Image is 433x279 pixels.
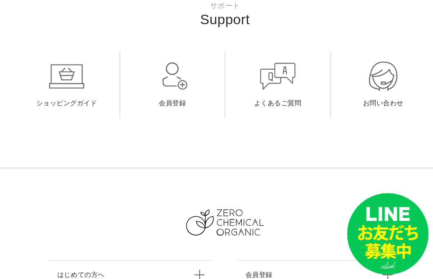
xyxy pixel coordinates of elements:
img: small_line.png [347,193,429,275]
img: ZERO CHEMICAL ORGANIC [186,209,264,236]
a: よくあるご質問 [226,51,330,118]
span: Support [200,12,250,27]
a: ショッピングガイド [14,51,120,118]
a: 会員登録 [120,51,225,118]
